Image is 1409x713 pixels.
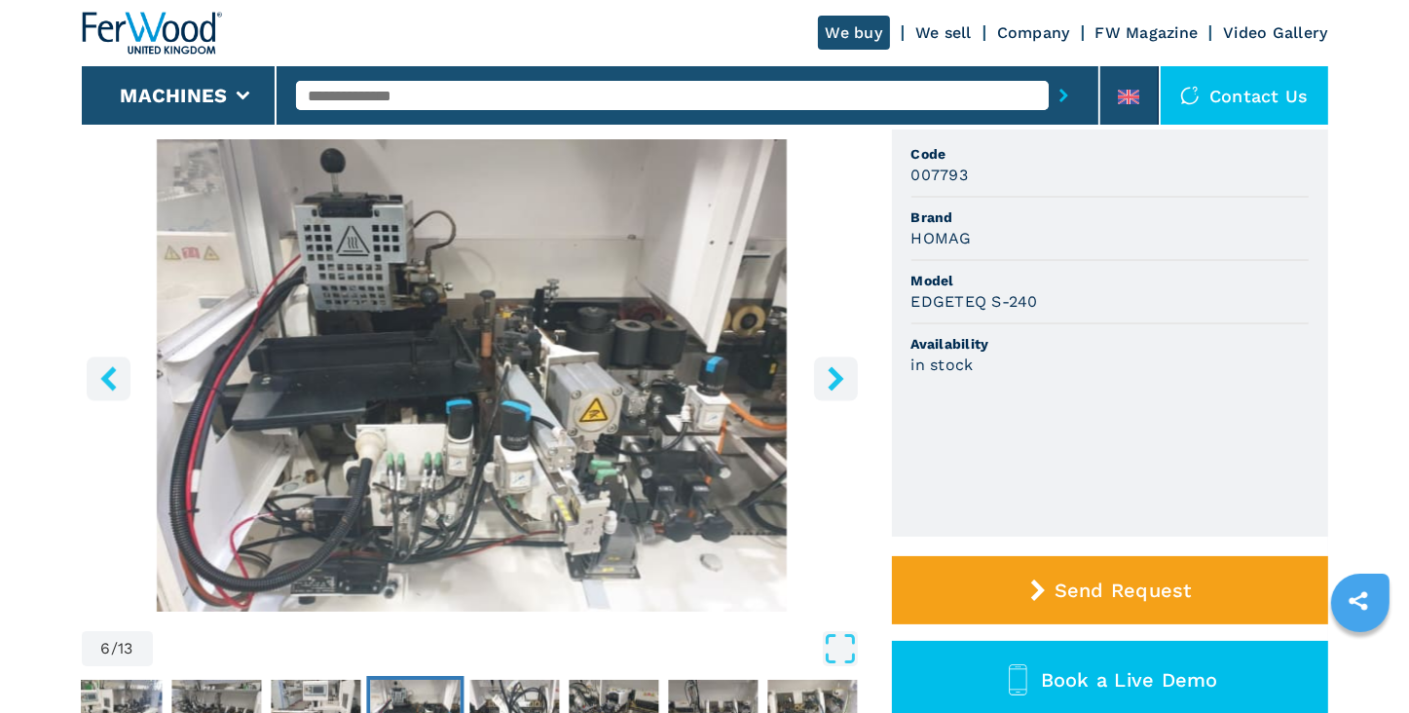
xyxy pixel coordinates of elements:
[1223,23,1327,42] a: Video Gallery
[158,631,858,666] button: Open Fullscreen
[911,271,1309,290] span: Model
[915,23,972,42] a: We sell
[814,356,858,400] button: right-button
[120,84,227,107] button: Machines
[1095,23,1199,42] a: FW Magazine
[997,23,1070,42] a: Company
[1161,66,1328,125] div: Contact us
[1049,73,1079,118] button: submit-button
[911,144,1309,164] span: Code
[911,227,972,249] h3: HOMAG
[892,556,1328,624] button: Send Request
[1055,579,1192,602] span: Send Request
[818,16,891,50] a: We buy
[911,164,969,186] h3: 007793
[911,207,1309,227] span: Brand
[82,139,863,612] div: Go to Slide 6
[118,641,133,657] span: 13
[87,356,130,400] button: left-button
[111,641,118,657] span: /
[1326,625,1394,698] iframe: Chat
[1180,86,1200,105] img: Contact us
[1334,577,1383,625] a: sharethis
[911,354,974,376] h3: in stock
[911,290,1038,313] h3: EDGETEQ S-240
[911,334,1309,354] span: Availability
[82,139,863,612] img: Single Sided Edgebanders HOMAG EDGETEQ S-240
[1041,668,1218,692] span: Book a Live Demo
[82,12,222,55] img: Ferwood
[101,641,111,657] span: 6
